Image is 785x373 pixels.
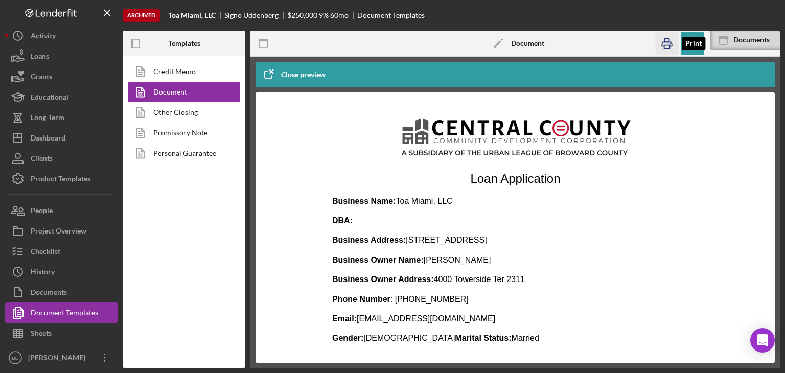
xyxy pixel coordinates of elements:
button: Sheets [5,323,118,343]
div: Checklist [31,241,60,264]
button: Documents [5,282,118,302]
iframe: Rich Text Area [324,103,707,353]
button: BD[PERSON_NAME] [5,347,118,368]
button: History [5,262,118,282]
b: Document [511,39,544,48]
div: Sheets [31,323,52,346]
div: $250,000 [287,11,317,19]
div: 9 % [319,11,329,19]
div: Document Templates [31,302,98,325]
a: Personal Guarantee [128,143,235,164]
div: Signo Uddenberg [224,11,287,19]
div: Document Templates [357,11,425,19]
div: [PERSON_NAME] [26,347,92,370]
a: Other Closing [128,102,235,123]
div: Archived [123,9,160,22]
a: Promissory Note [128,123,235,143]
div: Close preview [281,64,326,85]
a: Credit Memo [128,61,235,82]
a: Document [128,82,235,102]
div: History [31,262,55,285]
div: Open Intercom Messenger [750,328,775,353]
div: 60 mo [330,11,349,19]
b: Toa Miami, LLC [168,11,216,19]
b: Templates [168,39,200,48]
button: Document Templates [5,302,118,323]
button: Checklist [5,241,118,262]
div: Documents [31,282,67,305]
text: BD [12,355,18,361]
button: Close preview [256,64,336,85]
div: Documents [733,36,780,44]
